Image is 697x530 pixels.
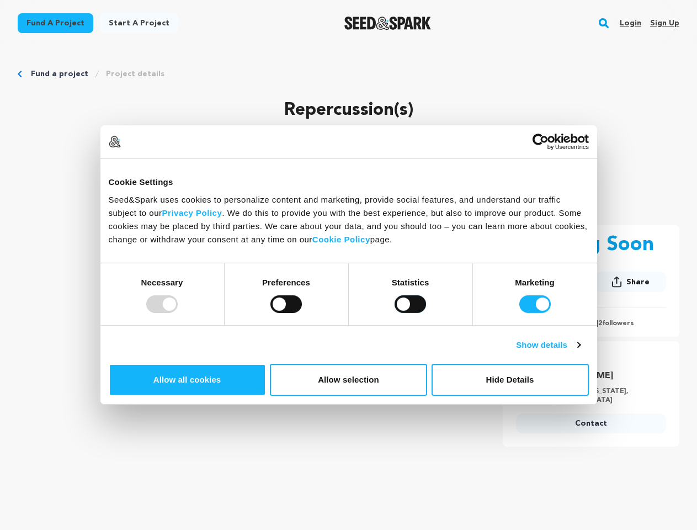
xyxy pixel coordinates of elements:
[100,13,178,33] a: Start a project
[594,272,666,292] button: Share
[18,97,679,124] p: Repercussion(s)
[650,14,679,32] a: Sign up
[162,208,222,217] a: Privacy Policy
[620,14,641,32] a: Login
[515,277,555,287] strong: Marketing
[432,364,589,396] button: Hide Details
[270,364,427,396] button: Allow selection
[106,68,164,79] a: Project details
[312,234,370,243] a: Cookie Policy
[18,146,679,159] p: Drama, Sci-Fi
[598,320,602,327] span: 2
[626,277,650,288] span: Share
[84,168,613,208] p: Nowadays, it can seem like taking extreme action is the only option available when we're confront...
[539,369,659,383] a: Goto Nerrie Kelsey profile
[31,68,88,79] a: Fund a project
[344,17,431,30] img: Seed&Spark Logo Dark Mode
[109,136,121,148] img: logo
[392,277,429,287] strong: Statistics
[109,193,589,246] div: Seed&Spark uses cookies to personalize content and marketing, provide social features, and unders...
[141,277,183,287] strong: Necessary
[594,272,666,296] span: Share
[262,277,310,287] strong: Preferences
[344,17,431,30] a: Seed&Spark Homepage
[516,338,580,352] a: Show details
[492,134,589,150] a: Usercentrics Cookiebot - opens in a new window
[109,364,266,396] button: Allow all cookies
[516,414,666,433] a: Contact
[109,176,589,189] div: Cookie Settings
[18,13,93,33] a: Fund a project
[18,132,679,146] p: [GEOGRAPHIC_DATA], [US_STATE] | Film Short
[539,387,659,405] p: 0 Campaigns | [US_STATE], [GEOGRAPHIC_DATA]
[18,68,679,79] div: Breadcrumb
